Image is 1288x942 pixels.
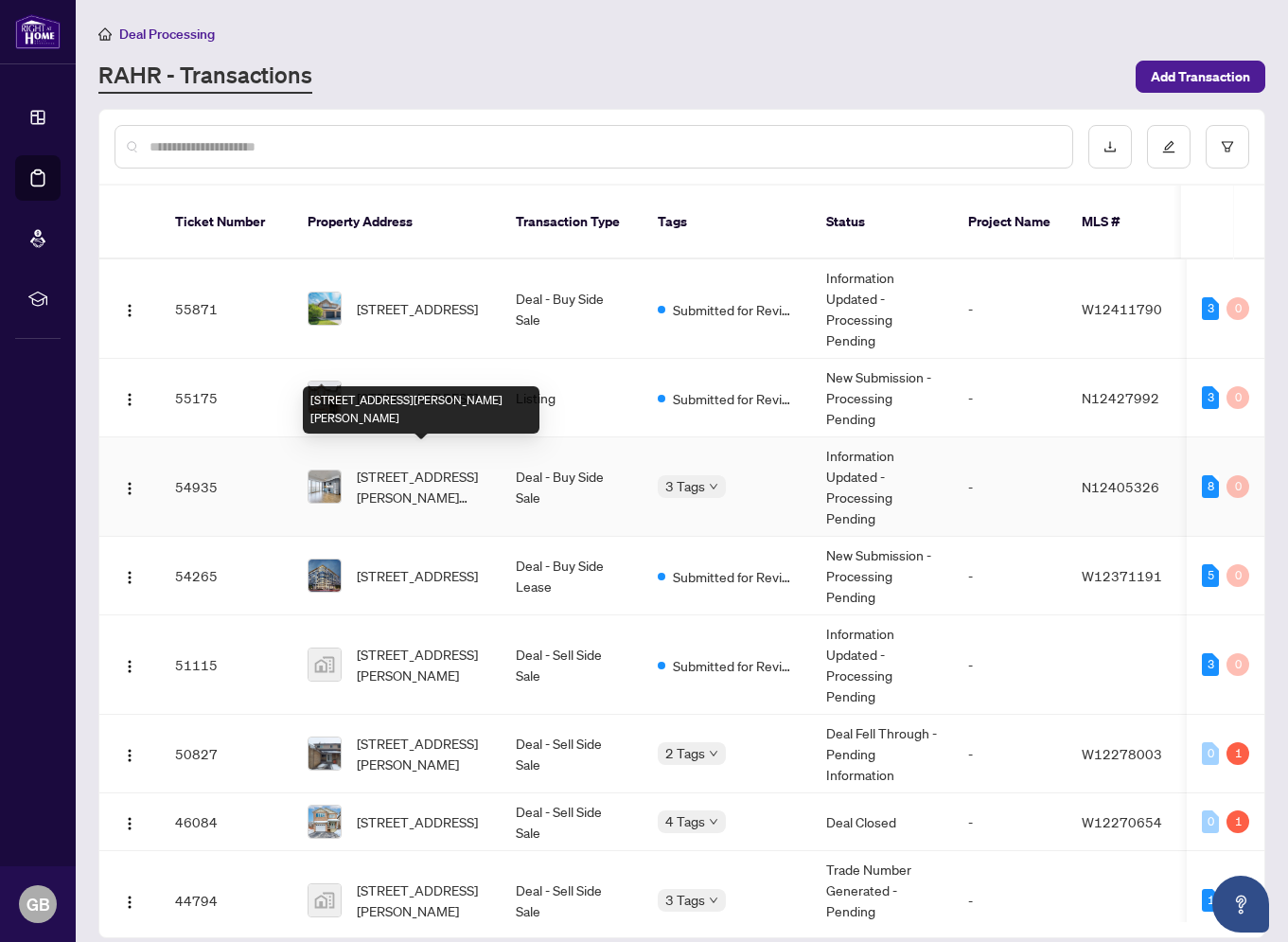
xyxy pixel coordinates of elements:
[1082,300,1162,317] span: W12411790
[160,615,292,715] td: 51115
[1082,745,1162,762] span: W12278003
[115,649,145,680] button: Logo
[1202,889,1219,912] div: 1
[1067,186,1180,259] th: MLS #
[98,27,112,41] span: home
[119,26,215,43] span: Deal Processing
[953,615,1067,715] td: -
[122,816,137,831] img: Logo
[309,382,341,414] img: thumbnail-img
[357,811,478,832] span: [STREET_ADDRESS]
[665,810,705,832] span: 4 Tags
[709,896,718,905] span: down
[1202,742,1219,765] div: 0
[115,560,145,591] button: Logo
[665,742,705,764] span: 2 Tags
[15,14,61,49] img: logo
[501,437,643,537] td: Deal - Buy Side Sale
[1082,813,1162,830] span: W12270654
[357,565,478,586] span: [STREET_ADDRESS]
[26,891,50,917] span: GB
[122,748,137,763] img: Logo
[160,437,292,537] td: 54935
[1226,742,1249,765] div: 1
[953,186,1067,259] th: Project Name
[292,186,501,259] th: Property Address
[122,392,137,407] img: Logo
[1147,125,1191,169] button: edit
[953,715,1067,793] td: -
[122,895,137,910] img: Logo
[98,60,312,94] a: RAHR - Transactions
[953,259,1067,359] td: -
[953,359,1067,437] td: -
[1162,140,1175,153] span: edit
[309,738,341,770] img: thumbnail-img
[115,382,145,413] button: Logo
[1226,810,1249,833] div: 1
[1226,297,1249,320] div: 0
[1151,62,1250,92] span: Add Transaction
[160,259,292,359] td: 55871
[501,793,643,851] td: Deal - Sell Side Sale
[1202,653,1219,676] div: 3
[673,299,796,320] span: Submitted for Review
[1202,475,1219,498] div: 8
[1136,61,1265,93] button: Add Transaction
[1221,140,1234,153] span: filter
[673,566,796,587] span: Submitted for Review
[1082,389,1159,406] span: N12427992
[1202,810,1219,833] div: 0
[357,880,485,921] span: [STREET_ADDRESS][PERSON_NAME]
[811,437,953,537] td: Information Updated - Processing Pending
[665,889,705,911] span: 3 Tags
[1202,386,1219,409] div: 3
[309,649,341,681] img: thumbnail-img
[309,293,341,325] img: thumbnail-img
[501,715,643,793] td: Deal - Sell Side Sale
[1088,125,1132,169] button: download
[357,733,485,774] span: [STREET_ADDRESS][PERSON_NAME]
[501,615,643,715] td: Deal - Sell Side Sale
[303,386,539,434] div: [STREET_ADDRESS][PERSON_NAME][PERSON_NAME]
[953,793,1067,851] td: -
[357,298,478,319] span: [STREET_ADDRESS]
[1082,478,1159,495] span: N12405326
[1103,140,1117,153] span: download
[1226,653,1249,676] div: 0
[160,715,292,793] td: 50827
[1202,297,1219,320] div: 3
[811,537,953,615] td: New Submission - Processing Pending
[115,471,145,502] button: Logo
[160,186,292,259] th: Ticket Number
[1082,567,1162,584] span: W12371191
[357,466,485,507] span: [STREET_ADDRESS][PERSON_NAME][PERSON_NAME]
[811,259,953,359] td: Information Updated - Processing Pending
[811,359,953,437] td: New Submission - Processing Pending
[1226,475,1249,498] div: 0
[709,817,718,826] span: down
[501,359,643,437] td: Listing
[709,749,718,758] span: down
[122,659,137,674] img: Logo
[309,471,341,503] img: thumbnail-img
[309,560,341,592] img: thumbnail-img
[501,259,643,359] td: Deal - Buy Side Sale
[811,793,953,851] td: Deal Closed
[953,437,1067,537] td: -
[357,644,485,685] span: [STREET_ADDRESS][PERSON_NAME]
[811,615,953,715] td: Information Updated - Processing Pending
[665,475,705,497] span: 3 Tags
[501,186,643,259] th: Transaction Type
[501,537,643,615] td: Deal - Buy Side Lease
[1202,564,1219,587] div: 5
[309,806,341,838] img: thumbnail-img
[122,570,137,585] img: Logo
[811,186,953,259] th: Status
[811,715,953,793] td: Deal Fell Through - Pending Information
[122,303,137,318] img: Logo
[160,793,292,851] td: 46084
[709,482,718,491] span: down
[115,293,145,324] button: Logo
[1212,876,1269,933] button: Open asap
